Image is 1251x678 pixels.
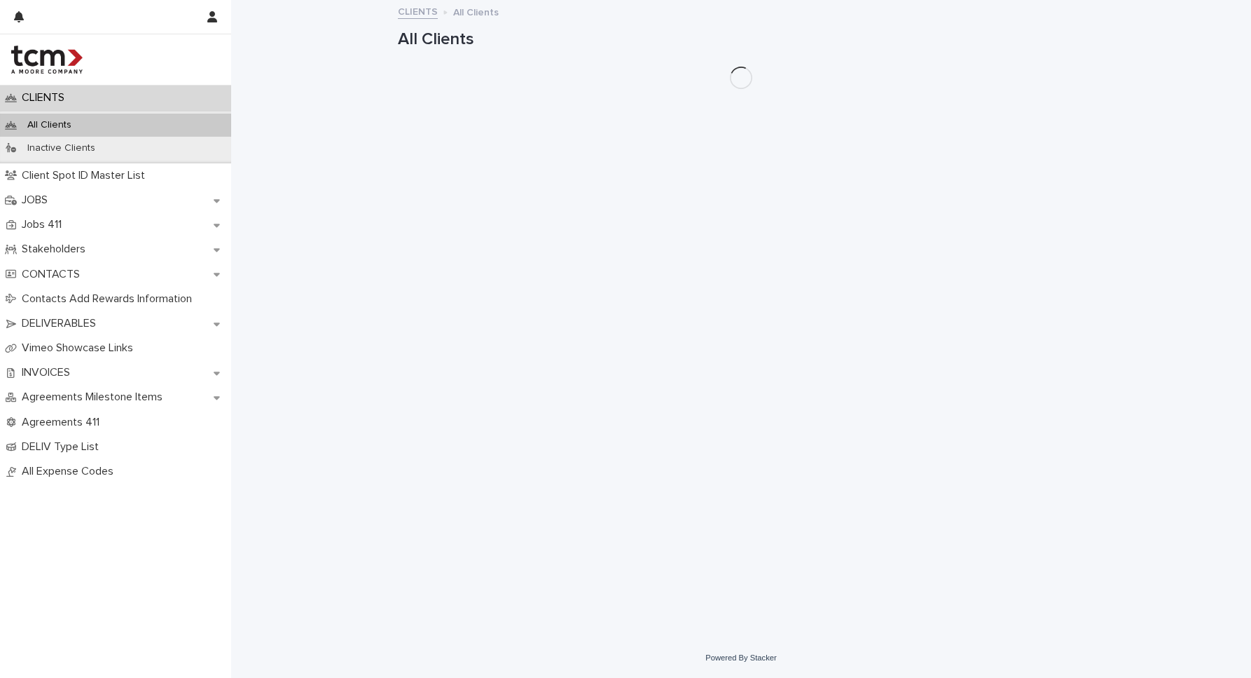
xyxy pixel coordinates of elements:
p: CONTACTS [16,268,91,281]
p: Contacts Add Rewards Information [16,292,203,306]
a: Powered By Stacker [705,653,776,662]
p: DELIV Type List [16,440,110,454]
p: Inactive Clients [16,142,106,154]
p: DELIVERABLES [16,317,107,330]
p: Client Spot ID Master List [16,169,156,182]
h1: All Clients [398,29,1084,50]
p: Jobs 411 [16,218,73,231]
p: Agreements Milestone Items [16,391,174,404]
p: INVOICES [16,366,81,379]
p: Vimeo Showcase Links [16,341,144,355]
p: Stakeholders [16,243,97,256]
p: JOBS [16,194,59,207]
p: CLIENTS [16,91,76,104]
p: All Clients [16,119,83,131]
p: All Expense Codes [16,465,125,478]
p: Agreements 411 [16,416,111,429]
img: 4hMmSqQkux38exxPVZHQ [11,46,83,74]
a: CLIENTS [398,3,438,19]
p: All Clients [453,4,499,19]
